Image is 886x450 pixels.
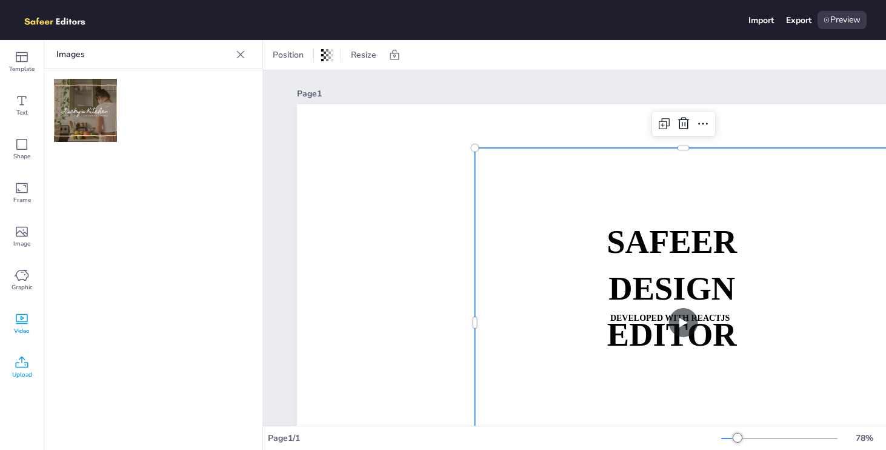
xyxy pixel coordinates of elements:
div: Preview [818,11,867,29]
span: Graphic [12,283,33,292]
span: Shape [13,152,30,161]
p: Images [56,40,231,69]
div: Export [786,15,811,26]
img: logo.png [19,11,103,29]
span: Text [16,108,28,118]
span: Frame [13,195,31,205]
span: Position [270,49,306,61]
span: Image [13,239,30,249]
div: Page 1 / 1 [268,432,721,444]
span: Resize [348,49,379,61]
span: Upload [12,370,32,380]
div: Import [748,15,774,26]
span: Video [14,326,30,336]
img: 400w-IVVQCZOr1K4.jpg [54,79,117,142]
div: 78 % [850,432,879,444]
span: Template [9,64,35,74]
